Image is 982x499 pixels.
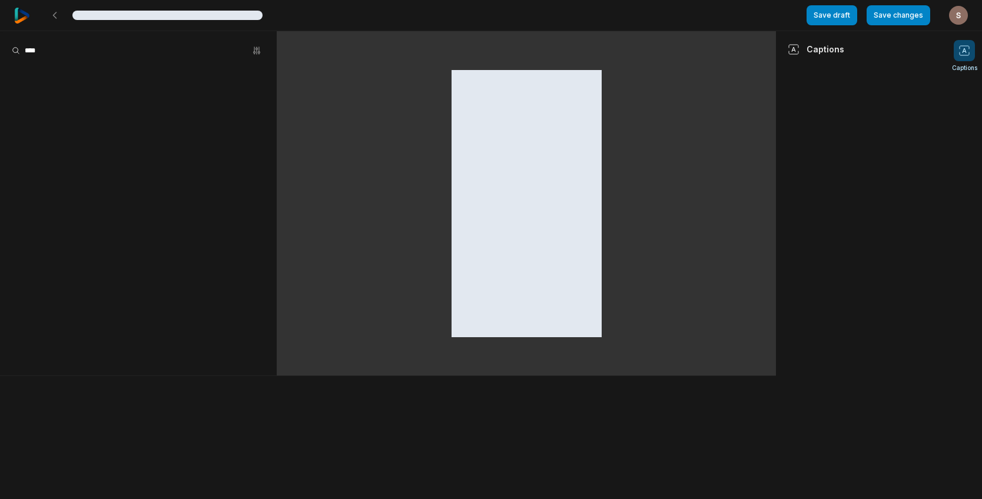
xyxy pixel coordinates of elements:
[72,11,263,20] div: Lorem ipsum dolor sit amet, consectetur adipiscing elit
[867,5,930,25] button: Save changes
[14,8,30,24] img: reap
[788,43,844,55] div: Captions
[807,5,857,25] button: Save draft
[952,40,977,72] button: Captions
[952,64,977,72] span: Captions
